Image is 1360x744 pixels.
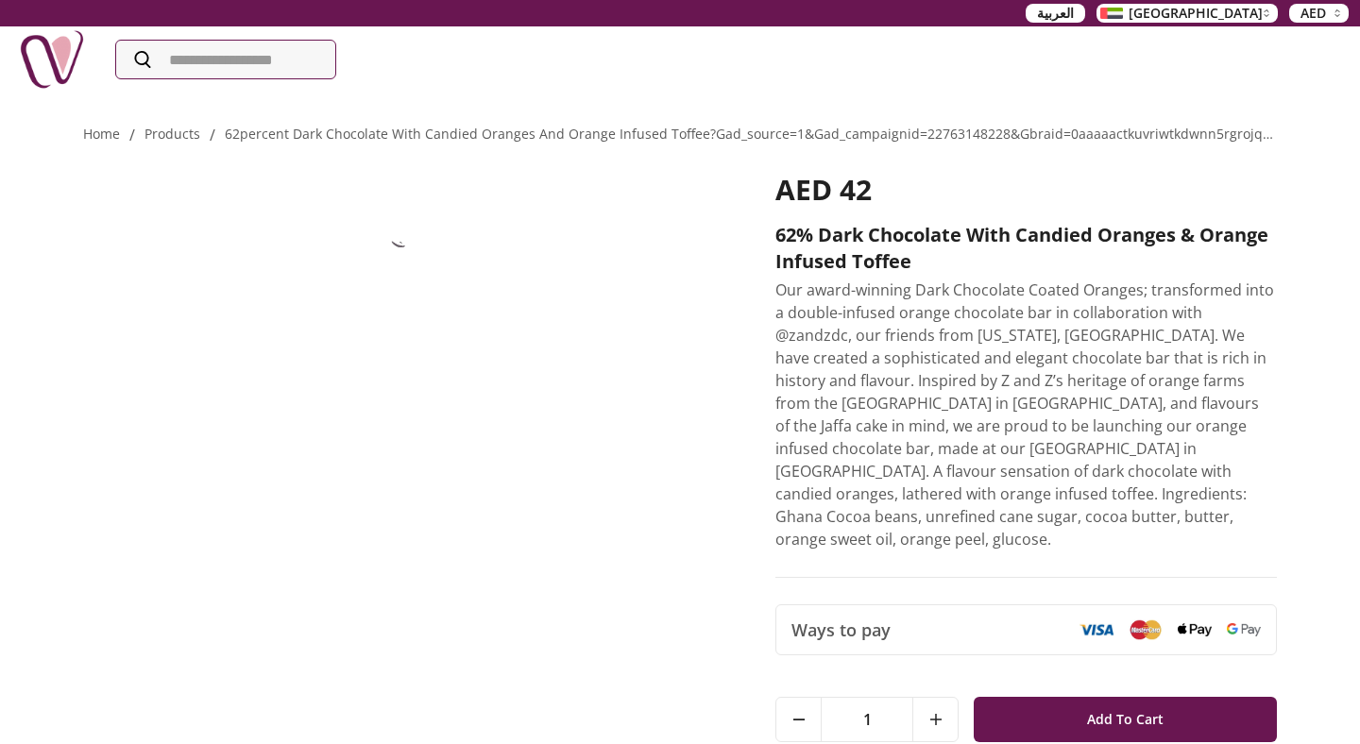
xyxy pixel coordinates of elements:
[775,279,1277,550] p: Our award-winning Dark Chocolate Coated Oranges; transformed into a double-infused orange chocola...
[1079,623,1113,636] img: Visa
[129,124,135,146] li: /
[1096,4,1278,23] button: [GEOGRAPHIC_DATA]
[775,222,1277,275] h2: 62% Dark Chocolate With Candied Oranges & Orange Infused Toffee
[1129,4,1263,23] span: [GEOGRAPHIC_DATA]
[1300,4,1326,23] span: AED
[144,125,200,143] a: products
[1289,4,1349,23] button: AED
[791,617,891,643] span: Ways to pay
[210,124,215,146] li: /
[116,41,335,78] input: Search
[1037,4,1074,23] span: العربية
[775,170,872,209] span: AED 42
[974,697,1277,742] button: Add To Cart
[19,26,85,93] img: Nigwa-uae-gifts
[822,698,912,741] span: 1
[1178,623,1212,637] img: Apple Pay
[1100,8,1123,19] img: Arabic_dztd3n.png
[356,173,450,267] img: 62% Dark Chocolate With Candied Oranges & Orange Infused Toffee
[1227,623,1261,636] img: Google Pay
[1087,702,1164,736] span: Add To Cart
[83,125,120,143] a: Home
[1129,619,1163,639] img: Mastercard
